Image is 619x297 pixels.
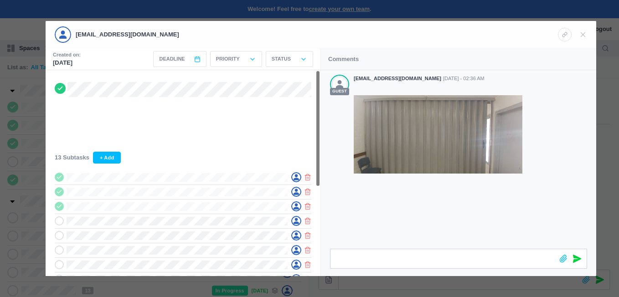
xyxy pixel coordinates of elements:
p: [DATE] [53,58,81,67]
p: [EMAIL_ADDRESS][DOMAIN_NAME] [76,30,179,39]
p: Priority [216,55,240,63]
p: Status [272,55,291,63]
span: Deadline [159,55,185,63]
p: Comments [328,55,359,64]
small: Created on: [53,51,81,59]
